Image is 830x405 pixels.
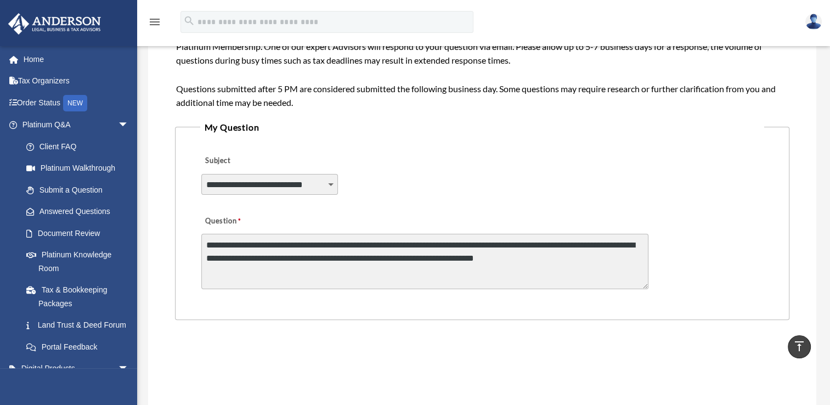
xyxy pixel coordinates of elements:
i: vertical_align_top [793,340,806,353]
span: arrow_drop_down [118,358,140,380]
a: Portal Feedback [15,336,145,358]
a: Answered Questions [15,201,145,223]
a: Digital Productsarrow_drop_down [8,358,145,380]
a: Land Trust & Deed Forum [15,314,145,336]
img: Anderson Advisors Platinum Portal [5,13,104,35]
i: search [183,15,195,27]
a: vertical_align_top [788,335,811,358]
a: Tax & Bookkeeping Packages [15,279,145,314]
a: menu [148,19,161,29]
a: Platinum Knowledge Room [15,244,145,279]
div: NEW [63,95,87,111]
legend: My Question [200,120,765,135]
i: menu [148,15,161,29]
a: Platinum Walkthrough [15,157,145,179]
label: Question [201,213,286,229]
a: Submit a Question [15,179,140,201]
img: User Pic [805,14,822,30]
a: Home [8,48,145,70]
a: Tax Organizers [8,70,145,92]
span: arrow_drop_down [118,114,140,137]
a: Document Review [15,222,145,244]
iframe: reCAPTCHA [178,354,345,397]
label: Subject [201,154,306,169]
a: Client FAQ [15,136,145,157]
a: Order StatusNEW [8,92,145,114]
a: Platinum Q&Aarrow_drop_down [8,114,145,136]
